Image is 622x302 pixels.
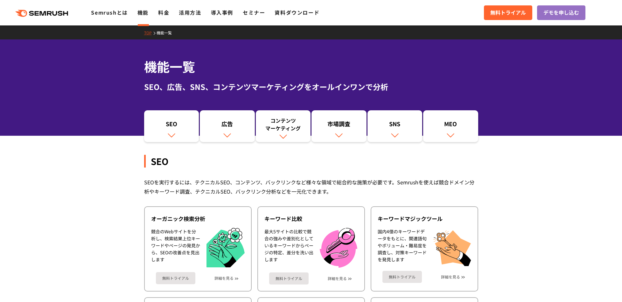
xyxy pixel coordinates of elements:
[537,5,585,20] a: デモを申し込む
[158,9,169,16] a: 料金
[382,271,422,283] a: 無料トライアル
[320,228,357,268] img: キーワード比較
[490,9,526,17] span: 無料トライアル
[137,9,149,16] a: 機能
[441,275,460,279] a: 詳細を見る
[147,120,196,131] div: SEO
[91,9,128,16] a: Semrushとは
[203,120,252,131] div: 広告
[423,110,478,142] a: MEO
[179,9,201,16] a: 活用方法
[256,110,311,142] a: コンテンツマーケティング
[484,5,532,20] a: 無料トライアル
[371,120,419,131] div: SNS
[144,178,478,196] div: SEOを実行するには、テクニカルSEO、コンテンツ、バックリンクなど様々な領域で総合的な施策が必要です。Semrushを使えば競合ドメイン分析やキーワード調査、テクニカルSEO、バックリンク分析...
[367,110,423,142] a: SNS
[275,9,319,16] a: 資料ダウンロード
[426,120,475,131] div: MEO
[144,30,157,35] a: TOP
[151,215,245,223] div: オーガニック検索分析
[269,272,309,285] a: 無料トライアル
[311,110,367,142] a: 市場調査
[264,215,358,223] div: キーワード比較
[144,155,478,168] div: SEO
[315,120,363,131] div: 市場調査
[378,215,471,223] div: キーワードマジックツール
[433,228,471,266] img: キーワードマジックツール
[264,228,313,268] div: 最大5サイトの比較で競合の強みや差別化としているキーワードからページの特定、差分を洗い出します
[151,228,200,268] div: 競合のWebサイトを分析し、検索結果上位キーワードやページの発見から、SEOの改善点を見出します
[157,30,177,35] a: 機能一覧
[378,228,427,266] div: 国内4億のキーワードデータをもとに、関連語句やボリューム・難易度を調査し、対策キーワードを発見します
[156,272,195,284] a: 無料トライアル
[328,276,347,281] a: 詳細を見る
[214,276,234,280] a: 詳細を見る
[144,110,199,142] a: SEO
[543,9,579,17] span: デモを申し込む
[211,9,233,16] a: 導入事例
[206,228,245,268] img: オーガニック検索分析
[200,110,255,142] a: 広告
[144,81,478,93] div: SEO、広告、SNS、コンテンツマーケティングをオールインワンで分析
[243,9,265,16] a: セミナー
[259,117,308,132] div: コンテンツ マーケティング
[144,57,478,76] h1: 機能一覧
